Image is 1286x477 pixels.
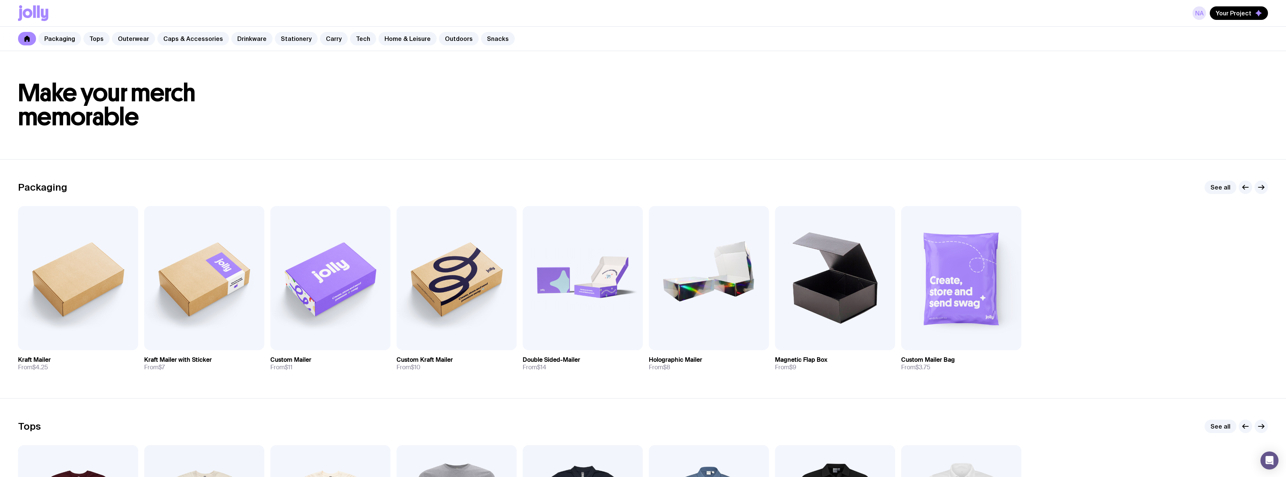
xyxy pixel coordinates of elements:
[18,356,51,364] h3: Kraft Mailer
[144,356,212,364] h3: Kraft Mailer with Sticker
[649,350,769,377] a: Holographic MailerFrom$8
[18,350,138,377] a: Kraft MailerFrom$4.25
[397,350,517,377] a: Custom Kraft MailerFrom$10
[397,364,421,371] span: From
[789,363,796,371] span: $9
[350,32,376,45] a: Tech
[915,363,930,371] span: $3.75
[144,350,264,377] a: Kraft Mailer with StickerFrom$7
[285,363,292,371] span: $11
[158,363,165,371] span: $7
[663,363,670,371] span: $8
[1193,6,1206,20] a: NA
[439,32,479,45] a: Outdoors
[38,32,81,45] a: Packaging
[320,32,348,45] a: Carry
[775,350,895,377] a: Magnetic Flap BoxFrom$9
[157,32,229,45] a: Caps & Accessories
[112,32,155,45] a: Outerwear
[481,32,515,45] a: Snacks
[1205,420,1236,433] a: See all
[275,32,318,45] a: Stationery
[523,356,580,364] h3: Double Sided-Mailer
[901,364,930,371] span: From
[1205,181,1236,194] a: See all
[901,356,955,364] h3: Custom Mailer Bag
[83,32,110,45] a: Tops
[231,32,273,45] a: Drinkware
[270,356,311,364] h3: Custom Mailer
[18,364,48,371] span: From
[18,421,41,432] h2: Tops
[775,364,796,371] span: From
[775,356,828,364] h3: Magnetic Flap Box
[1210,6,1268,20] button: Your Project
[649,364,670,371] span: From
[523,350,643,377] a: Double Sided-MailerFrom$14
[1260,451,1278,469] div: Open Intercom Messenger
[1216,9,1251,17] span: Your Project
[537,363,546,371] span: $14
[523,364,546,371] span: From
[378,32,437,45] a: Home & Leisure
[270,350,390,377] a: Custom MailerFrom$11
[901,350,1021,377] a: Custom Mailer BagFrom$3.75
[32,363,48,371] span: $4.25
[18,182,67,193] h2: Packaging
[270,364,292,371] span: From
[397,356,453,364] h3: Custom Kraft Mailer
[649,356,702,364] h3: Holographic Mailer
[144,364,165,371] span: From
[18,78,196,132] span: Make your merch memorable
[411,363,421,371] span: $10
